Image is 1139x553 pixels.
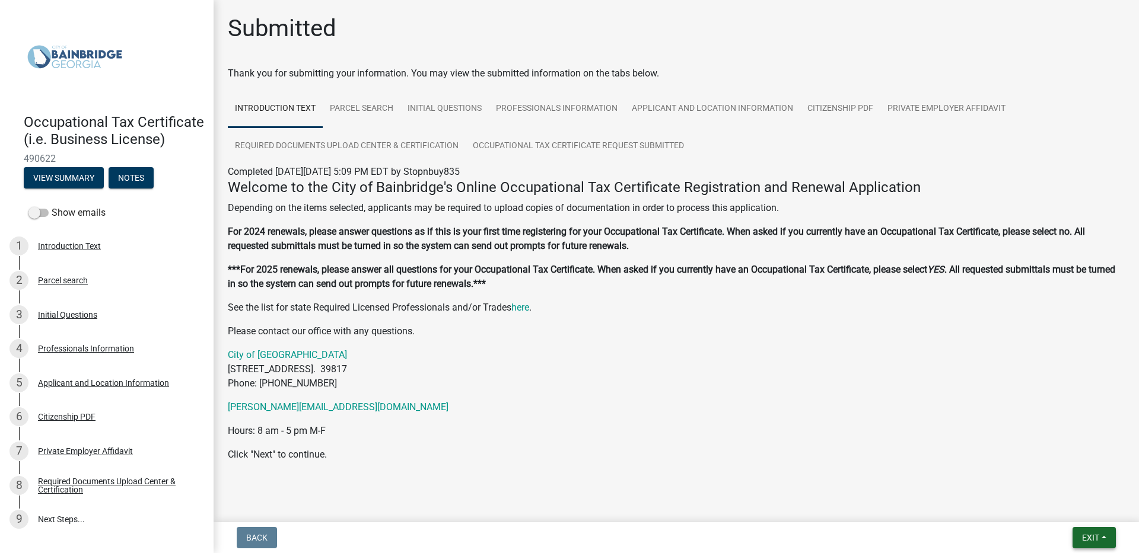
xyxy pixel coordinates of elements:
a: Occupational Tax Certificate Request Submitted [466,127,691,165]
div: 7 [9,442,28,461]
span: Completed [DATE][DATE] 5:09 PM EDT by Stopnbuy835 [228,166,460,177]
h4: Welcome to the City of Bainbridge's Online Occupational Tax Certificate Registration and Renewal ... [228,179,1125,196]
p: Depending on the items selected, applicants may be required to upload copies of documentation in ... [228,201,1125,215]
a: Required Documents Upload Center & Certification [228,127,466,165]
div: 3 [9,305,28,324]
button: Back [237,527,277,548]
span: Exit [1082,533,1099,542]
a: Introduction Text [228,90,323,128]
h4: Occupational Tax Certificate (i.e. Business License) [24,114,204,148]
a: Private Employer Affidavit [880,90,1013,128]
div: Professionals Information [38,344,134,353]
wm-modal-confirm: Notes [109,174,154,183]
a: [PERSON_NAME][EMAIL_ADDRESS][DOMAIN_NAME] [228,401,448,413]
strong: YES [927,264,944,275]
a: Applicant and Location Information [625,90,800,128]
a: here [511,302,529,313]
div: Initial Questions [38,311,97,319]
div: 2 [9,271,28,290]
wm-modal-confirm: Summary [24,174,104,183]
label: Show emails [28,206,106,220]
p: Hours: 8 am - 5 pm M-F [228,424,1125,438]
button: View Summary [24,167,104,188]
div: 5 [9,373,28,392]
h1: Submitted [228,14,336,43]
div: Thank you for submitting your information. You may view the submitted information on the tabs below. [228,66,1125,81]
div: Citizenship PDF [38,413,96,421]
span: Back [246,533,268,542]
span: 490622 [24,153,190,164]
strong: ***For 2025 renewals, please answer all questions for your Occupational Tax Certificate. When ask... [228,264,927,275]
div: Parcel search [38,276,88,285]
div: 6 [9,407,28,426]
button: Exit [1073,527,1116,548]
p: Please contact our office with any questions. [228,324,1125,338]
strong: For 2024 renewals, please answer questions as if this is your first time registering for your Occ... [228,226,1085,251]
p: Click "Next" to continue. [228,447,1125,462]
a: City of [GEOGRAPHIC_DATA] [228,349,347,360]
div: 4 [9,339,28,358]
a: Professionals Information [489,90,625,128]
p: [STREET_ADDRESS]. 39817 Phone: [PHONE_NUMBER] [228,348,1125,391]
div: Introduction Text [38,242,101,250]
div: Private Employer Affidavit [38,447,133,455]
div: 8 [9,476,28,495]
div: 9 [9,510,28,529]
a: Parcel search [323,90,400,128]
a: Citizenship PDF [800,90,880,128]
a: Initial Questions [400,90,489,128]
button: Notes [109,167,154,188]
p: See the list for state Required Licensed Professionals and/or Trades . [228,301,1125,315]
div: Required Documents Upload Center & Certification [38,477,195,494]
div: Applicant and Location Information [38,379,169,387]
strong: . All requested submittals must be turned in so the system can send out prompts for future renewa... [228,264,1115,289]
img: City of Bainbridge, Georgia (Canceled) [24,12,126,101]
div: 1 [9,236,28,255]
